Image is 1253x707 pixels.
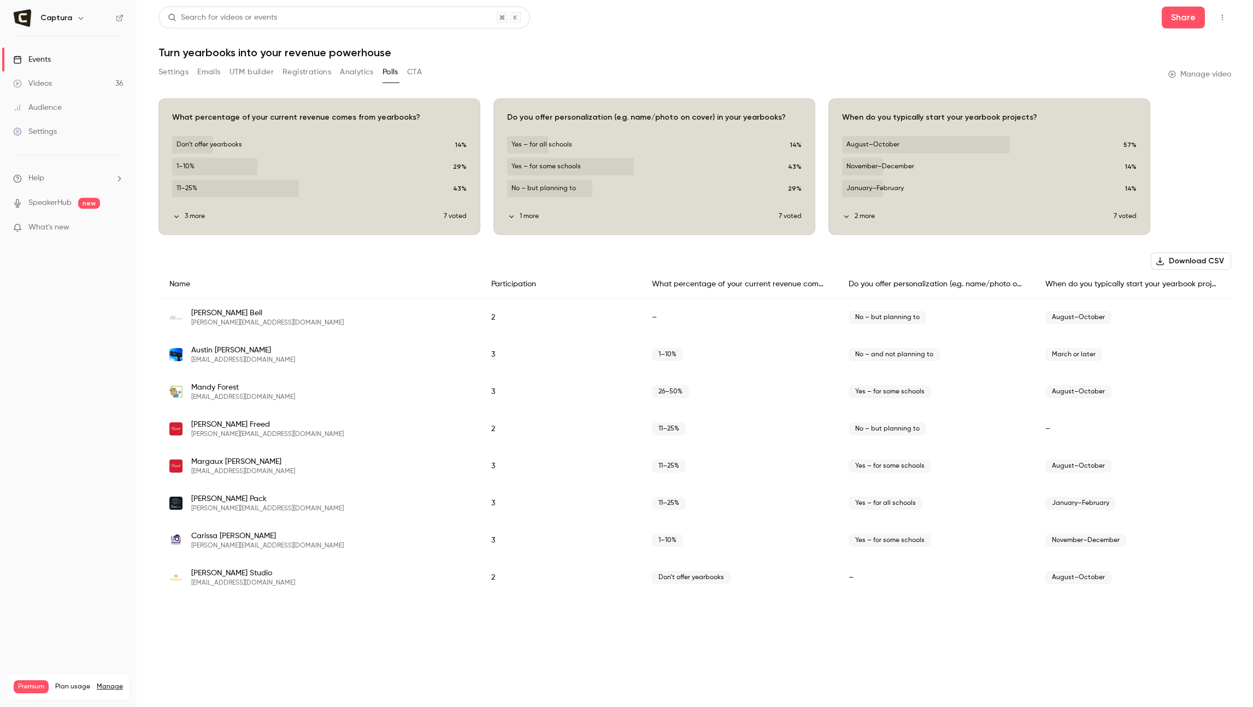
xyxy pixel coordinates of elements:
span: Help [28,173,44,184]
span: No – but planning to [849,422,926,435]
button: Emails [197,63,220,81]
div: carissa@apmphoto.com [158,522,1231,559]
div: mforest@schoolportraitsonline.com [158,373,1231,410]
div: – [1034,410,1231,447]
span: March or later [1045,348,1102,361]
img: apmphoto.com [169,534,183,547]
span: [PERSON_NAME][EMAIL_ADDRESS][DOMAIN_NAME] [191,319,344,327]
div: 2 [480,410,641,447]
div: Participation [480,270,641,299]
span: November–December [1045,534,1126,547]
span: [PERSON_NAME] Freed [191,419,344,430]
span: [PERSON_NAME][EMAIL_ADDRESS][DOMAIN_NAME] [191,504,344,513]
div: 3 [480,373,641,410]
button: Share [1162,7,1205,28]
span: Yes – for some schools [849,534,931,547]
button: 3 more [172,211,444,221]
div: Name [158,270,480,299]
span: Don’t offer yearbooks [652,571,731,584]
div: When do you typically start your yearbook projects? [1034,270,1231,299]
span: [PERSON_NAME][EMAIL_ADDRESS][DOMAIN_NAME] [191,430,344,439]
a: SpeakerHub [28,197,72,209]
div: austin@cheekwoodstudio.com [158,336,1231,373]
div: 3 [480,336,641,373]
span: August–October [1045,459,1111,473]
button: Settings [158,63,189,81]
div: Events [13,54,51,65]
span: [PERSON_NAME] Pack [191,493,344,504]
span: Yes – for all schools [849,497,922,510]
div: 3 [480,447,641,485]
span: What's new [28,222,69,233]
button: UTM builder [230,63,274,81]
span: August–October [1045,571,1111,584]
div: Videos [13,78,52,89]
span: [EMAIL_ADDRESS][DOMAIN_NAME] [191,356,295,364]
div: Audience [13,102,62,113]
img: freedphoto.com [169,459,183,473]
span: 11–25% [652,497,686,510]
span: Carissa [PERSON_NAME] [191,531,344,541]
div: info@wksphotos.com [158,559,1231,596]
span: 11–25% [652,422,686,435]
h1: Turn yearbooks into your revenue powerhouse [158,46,1231,59]
div: margaux@freedphoto.com [158,447,1231,485]
span: Plan usage [55,682,90,691]
button: Analytics [340,63,374,81]
button: CTA [407,63,422,81]
button: Registrations [283,63,331,81]
span: [PERSON_NAME] Bell [191,308,344,319]
div: Search for videos or events [168,12,277,23]
img: wksphotos.com [169,574,183,581]
div: michael@bellphoto.com [158,299,1231,337]
div: Do you offer personalization (e.g. name/photo on cover) in your yearbooks? [838,270,1034,299]
span: [EMAIL_ADDRESS][DOMAIN_NAME] [191,467,295,476]
button: 1 more [507,211,779,221]
span: August–October [1045,385,1111,398]
span: August–October [1045,311,1111,324]
img: freedphoto.com [169,422,183,435]
span: Margaux [PERSON_NAME] [191,456,295,467]
a: Manage [97,682,123,691]
span: [PERSON_NAME] Studio [191,568,295,579]
span: Yes – for some schools [849,459,931,473]
div: roger@thestudiopack.com [158,485,1231,522]
span: No – but planning to [849,311,926,324]
img: thestudiopack.com [169,497,183,510]
div: – [641,299,838,337]
div: Settings [13,126,57,137]
li: help-dropdown-opener [13,173,123,184]
button: 2 more [842,211,1114,221]
img: cheekwoodstudio.com [169,348,183,361]
span: Yes – for some schools [849,385,931,398]
span: [EMAIL_ADDRESS][DOMAIN_NAME] [191,579,295,587]
div: 2 [480,299,641,337]
span: [PERSON_NAME][EMAIL_ADDRESS][DOMAIN_NAME] [191,541,344,550]
span: 26–50% [652,385,689,398]
h6: Captura [40,13,72,23]
div: 3 [480,485,641,522]
button: Download CSV [1151,252,1231,270]
button: Polls [383,63,398,81]
span: Mandy Forest [191,382,295,393]
div: What percentage of your current revenue comes from yearbooks? [641,270,838,299]
span: new [78,198,100,209]
img: schoolportraitsonline.com [169,385,183,398]
div: carla@freedphoto.com [158,410,1231,447]
span: 11–25% [652,459,686,473]
div: – [838,559,1034,596]
img: bellphoto.com [169,311,183,324]
span: Austin [PERSON_NAME] [191,345,295,356]
span: 1–10% [652,534,683,547]
div: 3 [480,522,641,559]
a: Manage video [1168,69,1231,80]
span: [EMAIL_ADDRESS][DOMAIN_NAME] [191,393,295,402]
span: 1–10% [652,348,683,361]
span: Premium [14,680,49,693]
img: Captura [14,9,31,27]
span: January–February [1045,497,1116,510]
div: 2 [480,559,641,596]
span: No – and not planning to [849,348,940,361]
